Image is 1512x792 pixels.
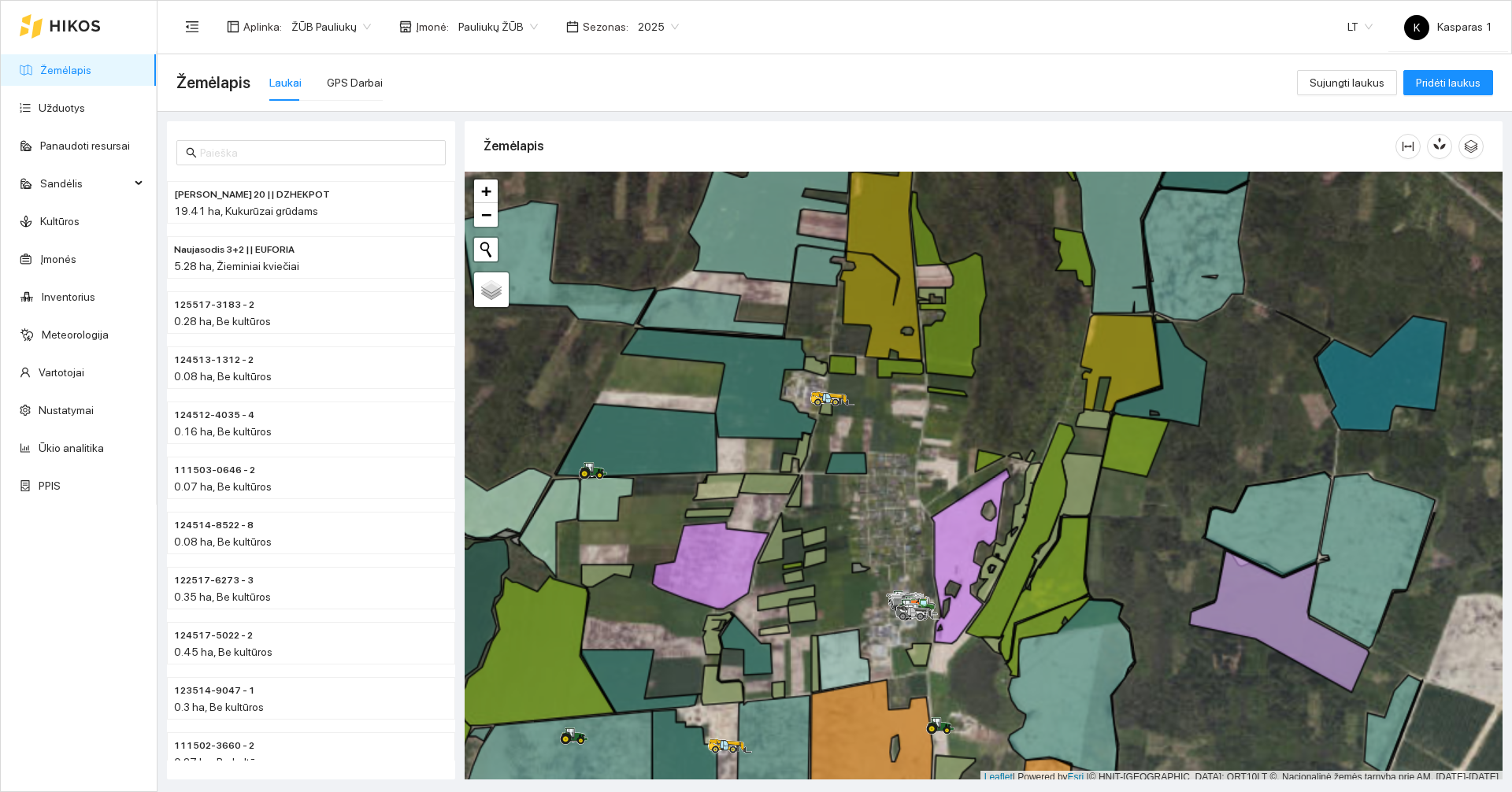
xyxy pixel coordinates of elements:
span: 124517-5022 - 2 [174,628,253,643]
div: Žemėlapis [484,124,1395,168]
span: 2025 [638,15,679,39]
a: Nustatymai [39,404,94,416]
a: Žemėlapis [40,64,91,76]
a: Meteorologija [42,328,109,341]
span: K [1414,15,1420,40]
span: column-width [1396,140,1420,153]
span: 19.41 ha, Kukurūzai grūdams [174,205,318,217]
span: 111503-0646 - 2 [174,463,255,478]
span: ŽŪB Pauliukų [291,15,371,39]
a: PPIS [39,479,61,492]
span: Žemėlapis [176,70,250,95]
span: Įmonė : [416,18,449,35]
span: 122517-6273 - 3 [174,573,254,588]
span: 124514-8522 - 8 [174,518,254,533]
span: Prie Gudaičio 20 || DZHEKPOT [174,187,330,202]
span: calendar [566,20,579,33]
span: shop [399,20,412,33]
div: Laukai [269,74,302,91]
a: Kultūros [40,215,80,228]
span: 0.08 ha, Be kultūros [174,535,272,548]
button: menu-fold [176,11,208,43]
span: layout [227,20,239,33]
span: Pauliukų ŽŪB [458,15,538,39]
button: Sujungti laukus [1297,70,1397,95]
a: Panaudoti resursai [40,139,130,152]
a: Užduotys [39,102,85,114]
a: Įmonės [40,253,76,265]
span: − [481,205,491,224]
input: Paieška [200,144,436,161]
button: Initiate a new search [474,238,498,261]
span: Sezonas : [583,18,628,35]
a: Pridėti laukus [1403,76,1493,89]
a: Zoom out [474,203,498,227]
span: 0.16 ha, Be kultūros [174,425,272,438]
button: Pridėti laukus [1403,70,1493,95]
span: LT [1347,15,1373,39]
a: Ūkio analitika [39,442,104,454]
span: Sujungti laukus [1310,74,1384,91]
span: 5.28 ha, Žieminiai kviečiai [174,260,299,272]
span: 125517-3183 - 2 [174,298,254,313]
a: Esri [1068,772,1084,783]
a: Layers [474,272,509,307]
span: 0.35 ha, Be kultūros [174,590,271,603]
a: Sujungti laukus [1297,76,1397,89]
span: Naujasodis 3+2 || EUFORIA [174,242,295,257]
span: + [481,181,491,201]
span: search [186,147,197,158]
span: | [1087,772,1089,783]
div: | Powered by © HNIT-[GEOGRAPHIC_DATA]; ORT10LT ©, Nacionalinė žemės tarnyba prie AM, [DATE]-[DATE] [980,771,1503,784]
button: column-width [1395,134,1421,159]
span: 0.28 ha, Be kultūros [174,315,271,328]
a: Zoom in [474,179,498,203]
span: 124512-4035 - 4 [174,408,254,423]
span: 0.3 ha, Be kultūros [174,701,264,713]
span: Kasparas 1 [1404,20,1492,33]
span: Aplinka : [243,18,282,35]
a: Leaflet [984,772,1013,783]
span: Sandėlis [40,168,130,199]
span: 0.45 ha, Be kultūros [174,646,272,658]
a: Inventorius [42,291,95,303]
span: menu-fold [185,20,199,34]
span: 0.27 ha, Be kultūros [174,756,271,768]
span: 0.07 ha, Be kultūros [174,480,272,493]
span: 124513-1312 - 2 [174,353,254,368]
a: Vartotojai [39,366,84,379]
span: 123514-9047 - 1 [174,683,255,698]
span: 0.08 ha, Be kultūros [174,370,272,383]
span: Pridėti laukus [1416,74,1480,91]
div: GPS Darbai [327,74,383,91]
span: 111502-3660 - 2 [174,738,254,753]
